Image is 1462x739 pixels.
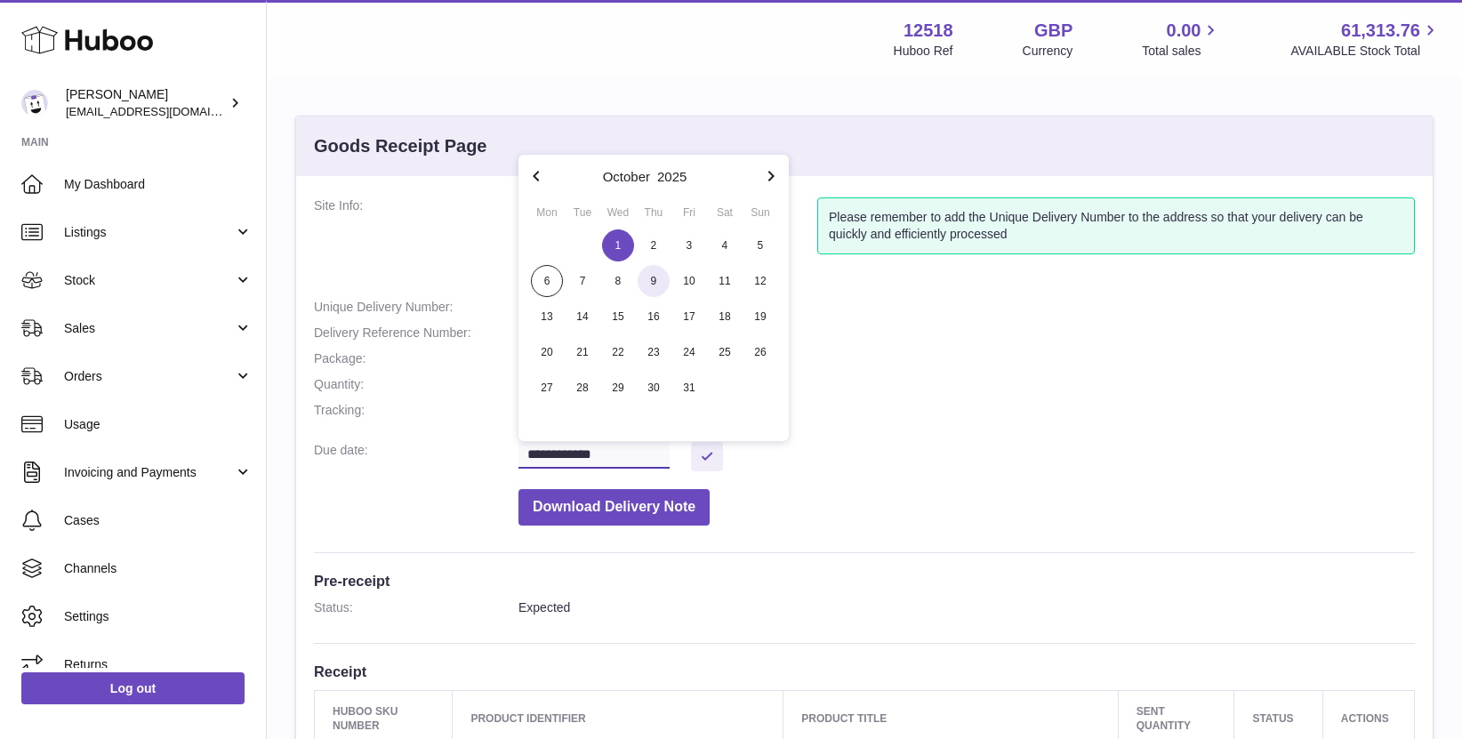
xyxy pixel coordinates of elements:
button: 26 [743,334,778,370]
a: 0.00 Total sales [1142,19,1221,60]
span: 31 [673,372,705,404]
div: Currency [1023,43,1073,60]
span: 25 [709,336,741,368]
span: Orders [64,368,234,385]
img: caitlin@fancylamp.co [21,90,48,116]
span: Sales [64,320,234,337]
div: Sat [707,205,743,221]
span: Stock [64,272,234,289]
span: 22 [602,336,634,368]
button: 13 [529,299,565,334]
span: My Dashboard [64,176,253,193]
span: 20 [531,336,563,368]
button: 8 [600,263,636,299]
button: Download Delivery Note [518,489,710,526]
button: October [603,170,650,183]
span: 11 [709,265,741,297]
button: 31 [671,370,707,406]
span: 12 [744,265,776,297]
dt: Quantity: [314,376,518,393]
div: [PERSON_NAME] [66,86,226,120]
button: 12 [743,263,778,299]
dd: 3 [518,376,1415,393]
dt: Delivery Reference Number: [314,325,518,341]
dt: Tracking: [314,402,518,433]
button: 11 [707,263,743,299]
span: AVAILABLE Stock Total [1290,43,1441,60]
span: 21 [566,336,598,368]
div: Mon [529,205,565,221]
h3: Goods Receipt Page [314,134,487,158]
button: 10 [671,263,707,299]
span: 27 [531,372,563,404]
button: 20 [529,334,565,370]
button: 30 [636,370,671,406]
button: 27 [529,370,565,406]
div: Tue [565,205,600,221]
span: Invoicing and Payments [64,464,234,481]
span: 2 [638,229,670,261]
h3: Receipt [314,662,1415,681]
dt: Package: [314,350,518,367]
div: Sun [743,205,778,221]
button: 25 [707,334,743,370]
dt: Site Info: [314,197,518,290]
button: 3 [671,228,707,263]
div: Fri [671,205,707,221]
button: 9 [636,263,671,299]
dd: Pallets [518,350,1415,367]
strong: 12518 [904,19,953,43]
span: 19 [744,301,776,333]
button: 6 [529,263,565,299]
span: 13 [531,301,563,333]
span: 24 [673,336,705,368]
button: 24 [671,334,707,370]
span: 0.00 [1167,19,1201,43]
button: 23 [636,334,671,370]
span: 15 [602,301,634,333]
dt: Unique Delivery Number: [314,299,518,316]
span: 3 [673,229,705,261]
span: 4 [709,229,741,261]
span: Usage [64,416,253,433]
button: 16 [636,299,671,334]
span: Total sales [1142,43,1221,60]
span: 29 [602,372,634,404]
a: Log out [21,672,245,704]
span: Settings [64,608,253,625]
div: Please remember to add the Unique Delivery Number to the address so that your delivery can be qui... [817,197,1415,254]
button: 5 [743,228,778,263]
div: Wed [600,205,636,221]
span: 14 [566,301,598,333]
span: 16 [638,301,670,333]
a: 61,313.76 AVAILABLE Stock Total [1290,19,1441,60]
span: Listings [64,224,234,241]
dd: Freight, Aug-Oct [518,325,1415,341]
button: 19 [743,299,778,334]
span: 26 [744,336,776,368]
button: 17 [671,299,707,334]
div: Huboo Ref [894,43,953,60]
span: 30 [638,372,670,404]
button: 14 [565,299,600,334]
button: 21 [565,334,600,370]
button: 29 [600,370,636,406]
span: 8 [602,265,634,297]
button: 2 [636,228,671,263]
dt: Status: [314,599,518,616]
span: 28 [566,372,598,404]
span: 17 [673,301,705,333]
dt: Due date: [314,442,518,471]
span: Cases [64,512,253,529]
button: 28 [565,370,600,406]
h3: Pre-receipt [314,571,1415,590]
div: Thu [636,205,671,221]
button: 15 [600,299,636,334]
span: 10 [673,265,705,297]
span: [EMAIL_ADDRESS][DOMAIN_NAME] [66,104,261,118]
button: 18 [707,299,743,334]
span: 7 [566,265,598,297]
button: 1 [600,228,636,263]
span: 5 [744,229,776,261]
button: 2025 [657,170,687,183]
